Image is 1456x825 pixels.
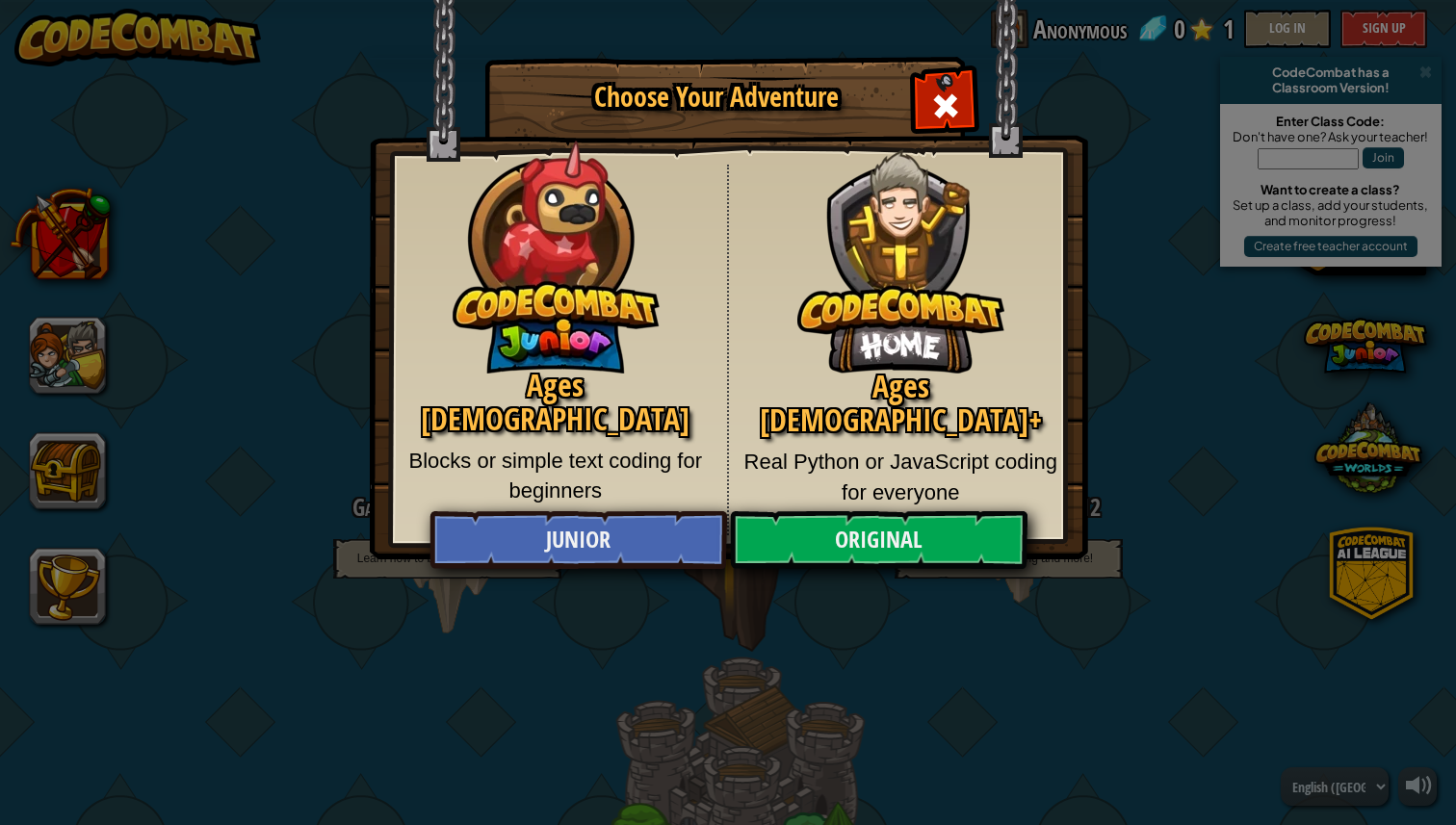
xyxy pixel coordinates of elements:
[743,447,1059,507] p: Real Python or JavaScript coding for everyone
[915,73,975,134] div: Close modal
[399,369,713,436] h2: Ages [DEMOGRAPHIC_DATA]
[743,370,1059,437] h2: Ages [DEMOGRAPHIC_DATA]+
[429,511,726,569] a: Junior
[519,83,914,113] h1: Choose Your Adventure
[399,446,713,506] p: Blocks or simple text coding for beginners
[797,120,1004,374] img: CodeCombat Original hero character
[730,511,1027,569] a: Original
[453,128,660,374] img: CodeCombat Junior hero character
